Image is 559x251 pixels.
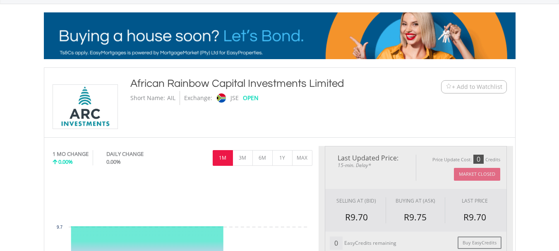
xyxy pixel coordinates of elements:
div: DAILY CHANGE [106,150,171,158]
div: 1 MO CHANGE [53,150,89,158]
div: OPEN [243,91,259,105]
button: 1Y [272,150,293,166]
span: 0.00% [106,158,121,165]
button: Watchlist + Add to Watchlist [441,80,507,93]
div: Exchange: [184,91,212,105]
button: MAX [292,150,312,166]
span: 0.00% [58,158,73,165]
span: + Add to Watchlist [452,83,502,91]
div: African Rainbow Capital Investments Limited [130,76,390,91]
text: 9.7 [57,225,62,229]
div: Short Name: [130,91,165,105]
button: 3M [233,150,253,166]
img: EasyMortage Promotion Banner [44,12,516,59]
img: Watchlist [446,84,452,90]
div: JSE [230,91,239,105]
button: 6M [252,150,273,166]
img: EQU.ZA.AIL.png [54,85,116,129]
button: 1M [213,150,233,166]
img: jse.png [216,93,226,103]
div: AIL [167,91,175,105]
